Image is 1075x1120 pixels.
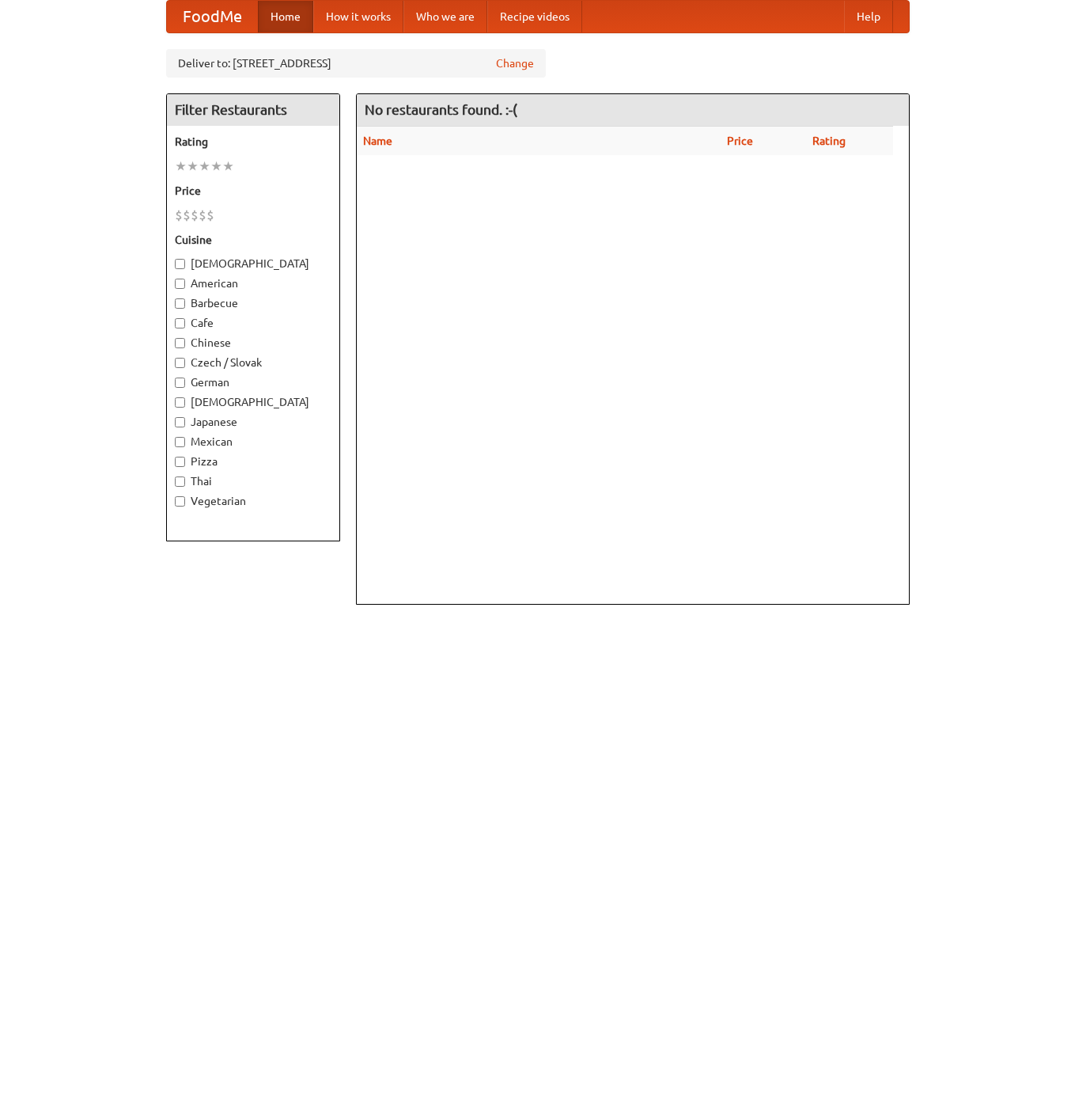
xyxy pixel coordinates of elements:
[175,318,185,328] input: Cafe
[191,207,199,224] li: $
[175,457,185,467] input: Pizza
[199,207,206,224] li: $
[175,394,331,410] label: [DEMOGRAPHIC_DATA]
[175,232,331,248] h5: Cuisine
[812,135,846,147] a: Rating
[175,496,185,507] input: Vegetarian
[210,158,222,175] li: ★
[167,94,339,126] h4: Filter Restaurants
[206,207,214,224] li: $
[175,207,183,224] li: $
[175,397,185,408] input: [DEMOGRAPHIC_DATA]
[166,49,546,78] div: Deliver to: [STREET_ADDRESS]
[175,434,331,450] label: Mexican
[175,279,185,289] input: American
[496,55,534,71] a: Change
[175,378,185,388] input: German
[187,158,199,175] li: ★
[175,374,331,390] label: German
[175,355,331,370] label: Czech / Slovak
[313,1,403,32] a: How it works
[167,1,258,32] a: FoodMe
[175,158,187,175] li: ★
[175,295,331,311] label: Barbecue
[175,298,185,309] input: Barbecue
[183,207,191,224] li: $
[175,476,185,487] input: Thai
[175,417,185,427] input: Japanese
[365,102,517,117] ng-pluralize: No restaurants found. :-(
[175,454,331,469] label: Pizza
[175,256,331,271] label: [DEMOGRAPHIC_DATA]
[175,335,331,351] label: Chinese
[175,259,185,269] input: [DEMOGRAPHIC_DATA]
[175,437,185,447] input: Mexican
[487,1,582,32] a: Recipe videos
[844,1,893,32] a: Help
[175,493,331,509] label: Vegetarian
[175,275,331,291] label: American
[199,158,210,175] li: ★
[175,183,331,199] h5: Price
[222,158,234,175] li: ★
[175,414,331,430] label: Japanese
[403,1,487,32] a: Who we are
[175,358,185,368] input: Czech / Slovak
[175,315,331,331] label: Cafe
[175,134,331,150] h5: Rating
[727,135,753,147] a: Price
[258,1,313,32] a: Home
[363,135,392,147] a: Name
[175,473,331,489] label: Thai
[175,338,185,348] input: Chinese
